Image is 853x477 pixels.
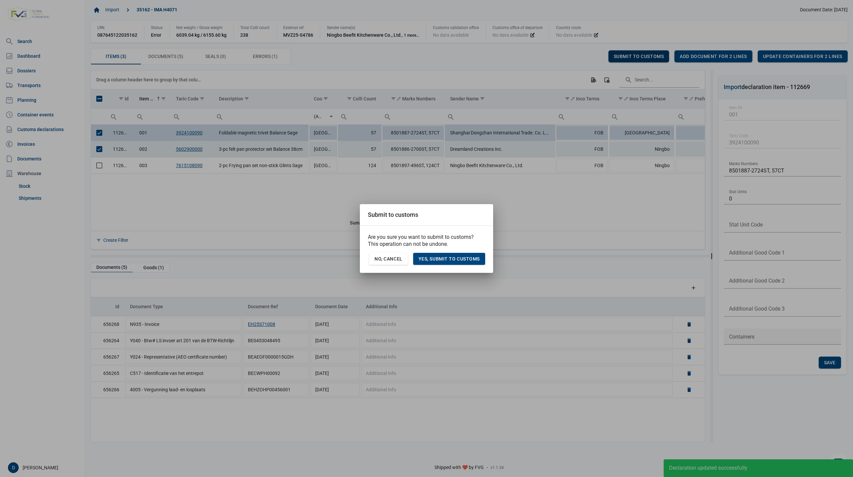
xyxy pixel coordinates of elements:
span: Yes, Submit to customs [419,256,480,262]
p: Are you sure you want to submit to customs? This operation can not be undone. [368,234,485,248]
div: Yes, Submit to customs [413,253,485,265]
div: No, Cancel [369,253,408,265]
span: No, Cancel [375,256,403,262]
div: Submit to customs [368,211,418,218]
